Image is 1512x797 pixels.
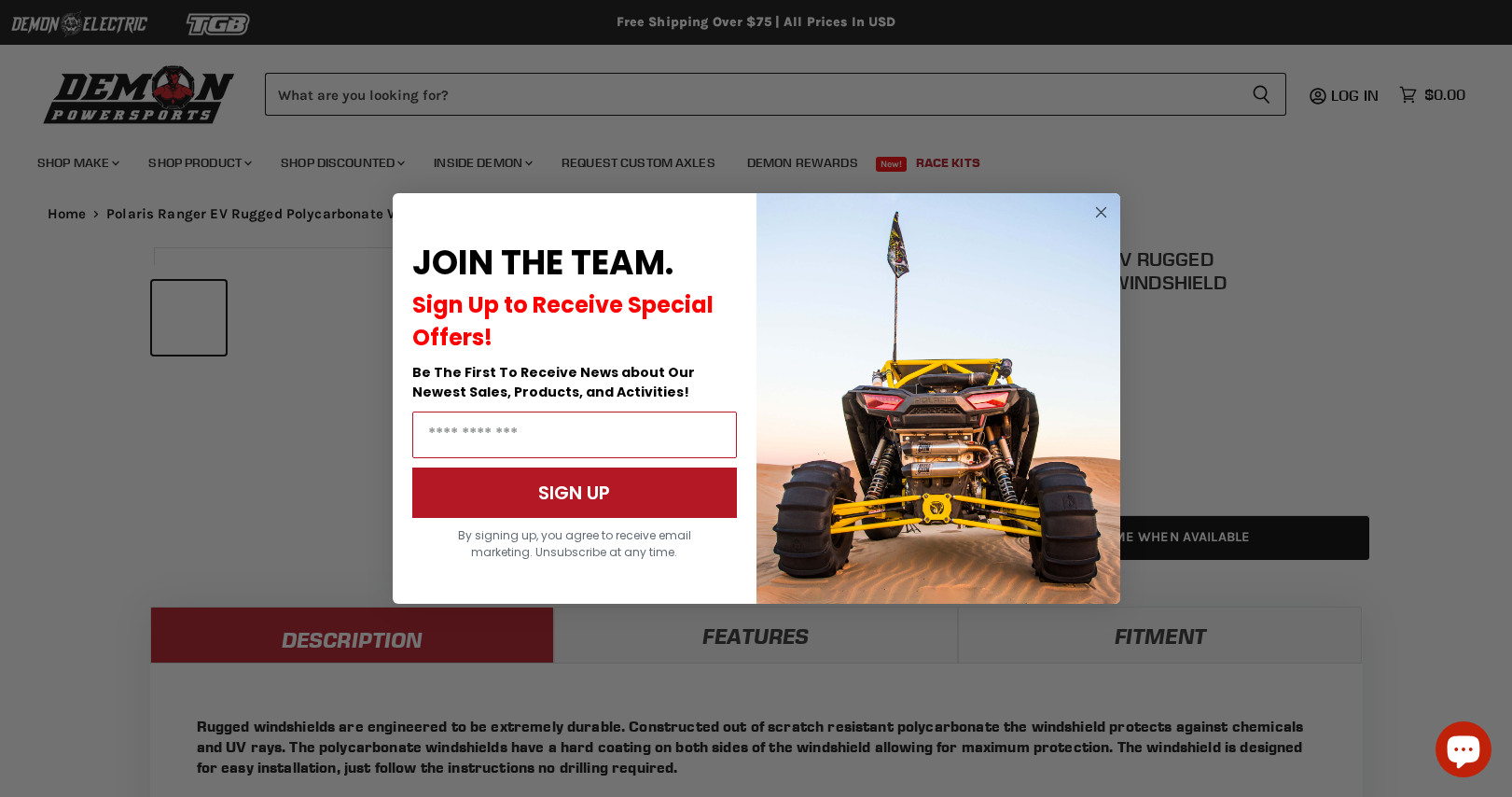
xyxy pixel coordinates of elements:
[412,239,673,287] span: JOIN THE TEAM.
[1089,201,1113,224] button: Close dialog
[412,363,695,401] span: Be The First To Receive News about Our Newest Sales, Products, and Activities!
[756,193,1120,604] img: a9095488-b6e7-41ba-879d-588abfab540b.jpeg
[412,289,714,353] span: Sign Up to Receive Special Offers!
[458,527,691,560] span: By signing up, you agree to receive email marketing. Unsubscribe at any time.
[412,468,737,518] button: SIGN UP
[1430,721,1497,782] inbox-online-store-chat: Shopify online store chat
[412,412,737,458] input: Email Address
